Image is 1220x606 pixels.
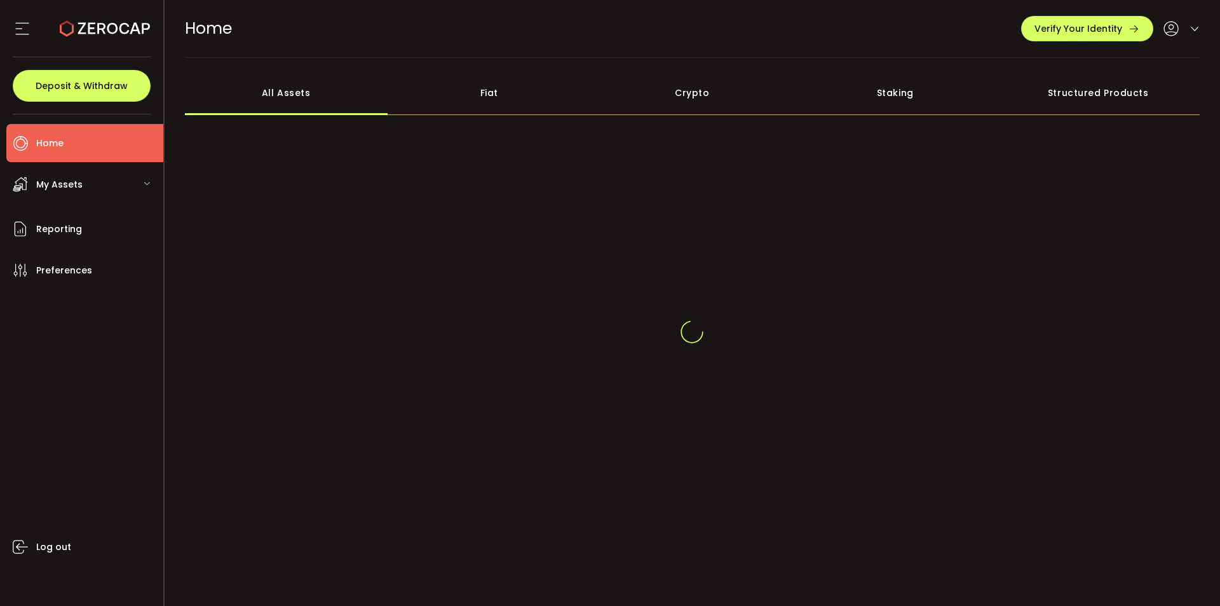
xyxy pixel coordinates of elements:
span: Verify Your Identity [1034,24,1122,33]
span: Home [36,134,64,153]
span: Log out [36,538,71,556]
div: Staking [794,71,997,115]
div: Structured Products [997,71,1200,115]
span: Deposit & Withdraw [36,81,128,90]
div: All Assets [185,71,388,115]
div: Fiat [388,71,591,115]
span: Home [185,17,232,39]
span: My Assets [36,176,83,194]
span: Reporting [36,220,82,238]
button: Verify Your Identity [1021,16,1153,41]
button: Deposit & Withdraw [13,70,151,102]
span: Preferences [36,261,92,280]
div: Crypto [591,71,794,115]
